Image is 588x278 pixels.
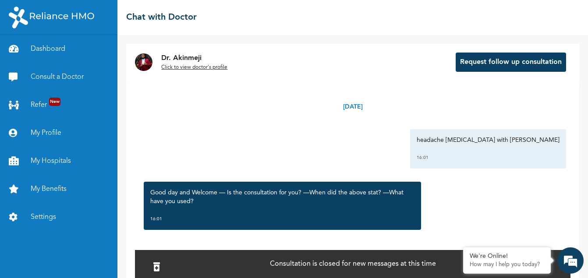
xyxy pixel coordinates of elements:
[161,53,227,63] p: Dr. Akinmeji
[135,53,152,71] img: Dr. undefined`
[150,215,414,223] div: 16:01
[417,136,560,144] p: headache [MEDICAL_DATA] with [PERSON_NAME]
[126,11,197,24] h2: Chat with Doctor
[161,65,227,70] u: Click to view doctor's profile
[270,259,436,269] p: Consultation is closed for new messages at this time
[150,188,414,206] p: Good day and Welcome — Is the consultation for you? —When did the above stat? —What have you used?
[49,98,60,106] span: New
[470,261,544,268] p: How may I help you today?
[343,102,363,112] p: [DATE]
[417,153,560,162] div: 16:01
[9,7,94,28] img: RelianceHMO's Logo
[456,53,566,72] button: Request follow up consultation
[470,253,544,260] div: We're Online!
